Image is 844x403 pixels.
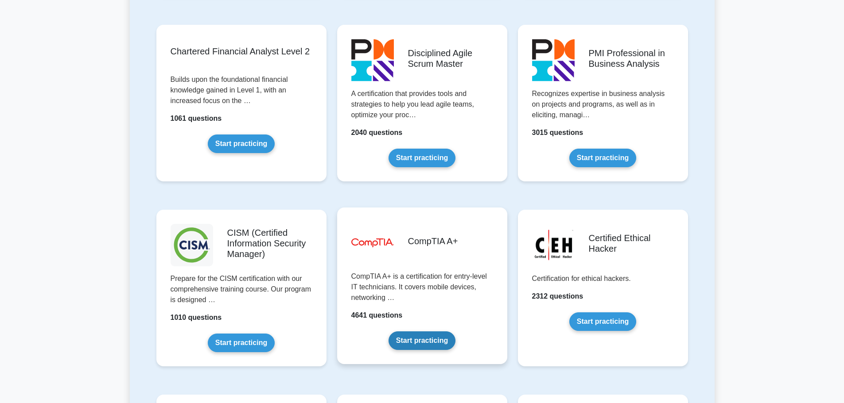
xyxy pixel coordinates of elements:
[569,149,636,167] a: Start practicing
[208,334,275,352] a: Start practicing
[208,134,275,153] a: Start practicing
[389,149,455,167] a: Start practicing
[389,331,455,350] a: Start practicing
[569,312,636,331] a: Start practicing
